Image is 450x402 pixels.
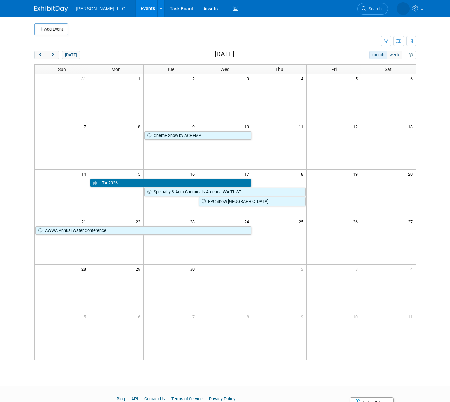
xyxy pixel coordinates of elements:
span: 2 [192,74,198,83]
span: 3 [246,74,252,83]
button: prev [34,51,47,59]
span: 3 [355,265,361,273]
button: myCustomButton [406,51,416,59]
a: Blog [117,396,125,401]
span: 20 [407,170,416,178]
span: 9 [192,122,198,131]
a: Specialty & Agro Chemicals America WAITLIST [144,188,306,196]
span: 11 [298,122,306,131]
a: ChemE Show by ACHEMA [144,131,251,140]
h2: [DATE] [215,51,234,58]
span: Thu [275,67,283,72]
a: Search [357,3,388,15]
button: Add Event [34,23,68,35]
span: Search [366,6,382,11]
span: 30 [189,265,198,273]
span: 6 [137,312,143,321]
img: Megan James [397,2,410,15]
span: Fri [331,67,337,72]
span: 23 [189,217,198,226]
span: 29 [135,265,143,273]
button: month [369,51,387,59]
a: AWWA Annual Water Conference [35,226,252,235]
span: 7 [192,312,198,321]
span: 7 [83,122,89,131]
span: 5 [355,74,361,83]
span: 26 [352,217,361,226]
i: Personalize Calendar [409,53,413,57]
span: | [139,396,143,401]
span: | [126,396,130,401]
span: Sat [385,67,392,72]
span: 21 [81,217,89,226]
span: 27 [407,217,416,226]
span: 9 [300,312,306,321]
span: 22 [135,217,143,226]
span: Tue [167,67,174,72]
span: 19 [352,170,361,178]
button: next [47,51,59,59]
span: 8 [137,122,143,131]
span: 24 [244,217,252,226]
span: 14 [81,170,89,178]
span: [PERSON_NAME], LLC [76,6,126,11]
span: 2 [300,265,306,273]
a: Privacy Policy [209,396,235,401]
span: Wed [220,67,230,72]
a: Contact Us [144,396,165,401]
span: 28 [81,265,89,273]
span: 25 [298,217,306,226]
span: 1 [246,265,252,273]
span: 5 [83,312,89,321]
span: 10 [352,312,361,321]
span: 12 [352,122,361,131]
a: ILTA 2026 [90,179,252,187]
button: week [387,51,402,59]
span: 11 [407,312,416,321]
span: 13 [407,122,416,131]
span: Sun [58,67,66,72]
span: 18 [298,170,306,178]
a: API [131,396,138,401]
span: 4 [300,74,306,83]
span: 31 [81,74,89,83]
span: 1 [137,74,143,83]
span: 6 [410,74,416,83]
span: 17 [244,170,252,178]
a: EPC Show [GEOGRAPHIC_DATA] [199,197,306,206]
span: Mon [111,67,121,72]
span: | [166,396,170,401]
span: 16 [189,170,198,178]
img: ExhibitDay [34,6,68,12]
span: 15 [135,170,143,178]
a: Terms of Service [171,396,203,401]
button: [DATE] [62,51,80,59]
span: 4 [410,265,416,273]
span: 10 [244,122,252,131]
span: | [204,396,208,401]
span: 8 [246,312,252,321]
